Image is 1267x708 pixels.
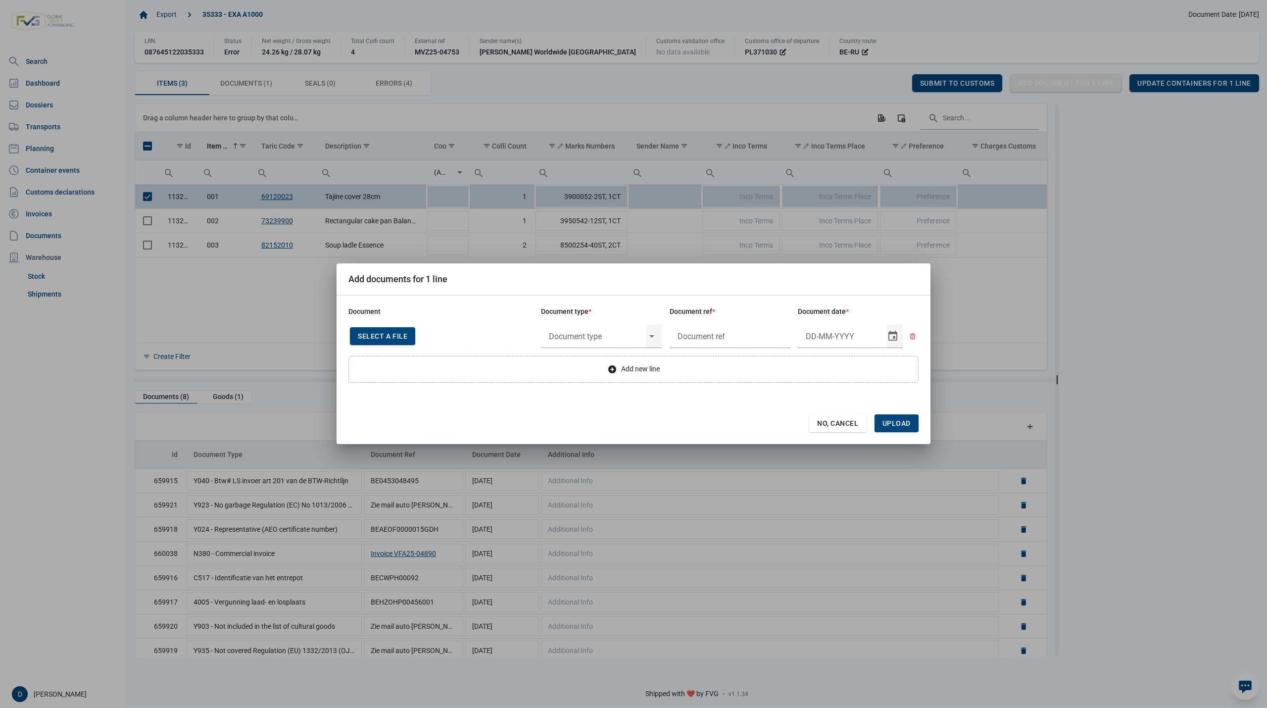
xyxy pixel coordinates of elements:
[348,356,919,383] div: Add new line
[541,324,646,348] input: Document type
[348,307,533,316] div: Document
[670,324,790,348] input: Document ref
[817,419,859,427] span: No, Cancel
[887,324,899,348] div: Select
[350,327,415,345] div: Select a file
[358,332,407,340] span: Select a file
[670,307,790,316] div: Document ref
[875,414,919,432] div: Upload
[541,307,662,316] div: Document type
[646,324,658,348] div: Select
[348,273,447,285] div: Add documents for 1 line
[882,419,911,427] span: Upload
[798,324,887,348] input: Document date
[798,307,919,316] div: Document date
[809,414,867,432] div: No, Cancel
